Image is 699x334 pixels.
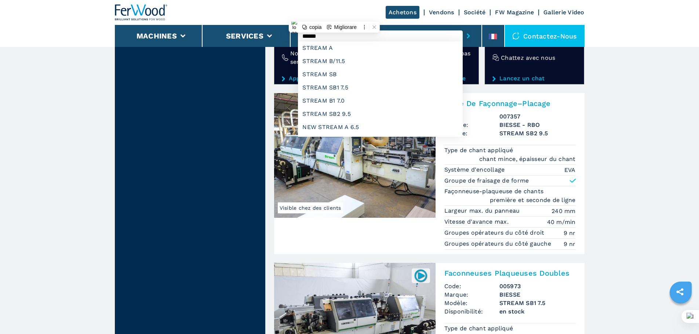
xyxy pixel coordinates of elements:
em: 40 m/min [547,218,576,226]
p: Type de chant appliqué [444,324,515,333]
img: 005973 [414,268,428,283]
p: Groupe de fraisage de forme [444,177,529,185]
p: Groupes opérateurs du côté gauche [444,240,553,248]
span: Visible chez des clients [278,202,343,213]
span: Marque: [444,121,499,129]
h3: 007357 [499,112,576,121]
h4: Chattez avec nous [501,54,555,62]
a: FW Magazine [495,9,534,16]
a: Achetons [386,6,419,19]
em: 9 nr [564,240,576,248]
span: Disponibilité: [444,307,499,316]
div: STREAM A [298,41,463,55]
img: Chattez avec nous [492,54,499,61]
p: Vitesse d'avance max. [444,218,511,226]
div: STREAM B1 7.0 [298,94,463,107]
span: Code: [444,282,499,290]
span: Modèle: [444,129,499,137]
em: chant mince, épaisseur du chant [479,155,576,163]
em: 9 nr [564,229,576,237]
h2: Ligne De Façonnage–Placage [444,99,576,108]
div: STREAM SB2 9.5 [298,107,463,121]
p: Groupes opérateurs du côté droit [444,229,546,237]
button: Services [226,32,263,40]
em: première et seconde de ligne [490,196,576,204]
span: Marque: [444,290,499,299]
div: STREAM SB1 7.5 [298,81,463,94]
a: Lancez un chat [492,75,576,82]
img: Contactez-nous [512,32,520,40]
a: Vendons [429,9,454,16]
img: Nous sommes à votre service [282,54,288,61]
iframe: Chat [668,301,693,329]
img: Ligne De Façonnage–Placage BIESSE - RBO STREAM SB2 9.5 [274,93,436,218]
a: Ligne De Façonnage–Placage BIESSE - RBO STREAM SB2 9.5Visible chez des clients007357Ligne De Faço... [274,93,585,254]
em: EVA [564,166,576,174]
h3: STREAM SB2 9.5 [499,129,576,137]
p: Type de chant appliqué [444,146,515,154]
h3: STREAM SB1 7.5 [499,299,576,307]
h4: Nous sommes à votre service [290,49,366,66]
h3: BIESSE [499,290,576,299]
a: sharethis [671,283,689,301]
div: NEW STREAM A 6.5 [298,121,463,134]
span: en stock [499,307,576,316]
h3: 005973 [499,282,576,290]
button: Machines [136,32,177,40]
p: Largeur max. du panneau [444,207,522,215]
div: Contactez-nous [505,25,585,47]
a: Gallerie Video [543,9,585,16]
div: STREAM SB [298,68,463,81]
p: Façonneuse-plaqueuse de chants [444,187,546,195]
span: Modèle: [444,299,499,307]
div: STREAM B/11.5 [298,55,463,68]
a: Appelez-nous [282,75,366,82]
button: submit-button [463,27,474,44]
img: Ferwood [115,4,168,21]
h2: Faconneuses Plaqueuses Doubles [444,269,576,278]
h3: BIESSE - RBO [499,121,576,129]
span: Code: [444,112,499,121]
p: Système d'encollage [444,166,507,174]
em: 240 mm [551,207,576,215]
a: Société [464,9,486,16]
